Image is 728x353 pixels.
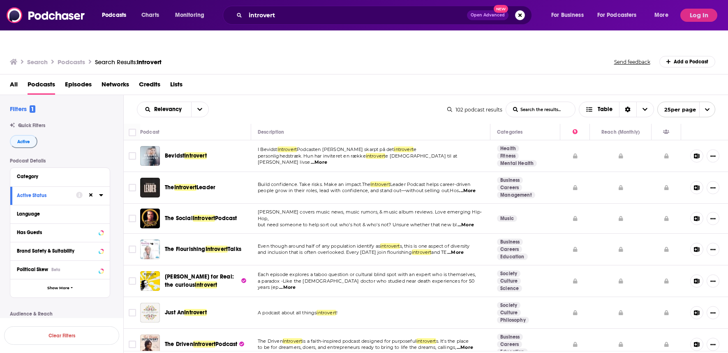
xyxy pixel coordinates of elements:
a: Management [497,192,535,198]
button: Show More Button [707,212,719,225]
a: Health [497,145,519,152]
span: I Bevidst [258,146,277,152]
span: The Flourishing [165,246,206,253]
p: Audience & Reach [10,311,110,317]
span: Toggle select row [129,215,136,222]
span: Relevancy [154,107,185,112]
span: ...More [279,284,296,291]
span: Introvert [370,181,390,187]
span: to be for dreamers, doers, and entrepreneurs ready to bring to life the dreams, callings, [258,344,456,350]
span: The Driven [165,341,193,348]
button: open menu [592,9,649,22]
button: Show More [10,279,110,297]
span: More [654,9,668,21]
h2: Choose List sort [137,102,209,117]
button: Active Status [17,190,76,200]
div: Reach (Monthly) [601,127,640,137]
span: Podcast [215,215,237,222]
span: ! [336,310,337,316]
span: Networks [102,78,129,95]
a: Fitness [497,153,519,159]
button: Clear Filters [4,326,119,345]
a: TheIntrovertLeader [165,183,215,192]
button: Brand Safety & Suitability [17,246,103,256]
span: introvert [394,146,414,152]
div: Brand Safety & Suitability [17,248,96,254]
a: Just AnIntrovert [165,309,207,317]
button: Category [17,171,103,181]
span: 1 [30,105,35,113]
span: The Driven [258,338,283,344]
span: and inclusion that is often overlooked. Every [DATE] join flourishing [258,249,412,255]
button: open menu [96,9,137,22]
a: The Introvert Leader [140,178,160,197]
div: Categories [497,127,522,137]
span: but need someone to help sort out who's hot & who's not? Unsure whether that new bl [258,222,457,228]
span: Show More [47,286,69,290]
div: Search podcasts, credits, & more... [231,6,540,25]
span: Monitoring [175,9,204,21]
span: Build confidence. Take risks. Make an impact.The [258,181,370,187]
div: Has Guests [17,230,96,235]
button: open menu [649,9,679,22]
span: A podcast about all things [258,310,317,316]
span: Open Advanced [471,13,505,17]
div: Active Status [17,193,71,198]
button: Log In [680,9,717,22]
span: 25 per page [658,103,696,116]
span: Even though around half of any population identify as [258,243,380,249]
a: Careers [497,341,522,348]
button: open menu [545,9,594,22]
div: Search Results: [95,58,162,66]
span: Credits [139,78,160,95]
div: Has Guests [663,127,669,137]
a: Just An Introvert [140,303,160,323]
span: Podcast [215,341,237,348]
span: introvert [195,281,217,288]
span: New [494,5,508,13]
span: Leader Podcast helps career-driven [390,181,471,187]
a: Podchaser - Follow, Share and Rate Podcasts [7,7,86,23]
img: The Flourishing Introvert Talks [140,239,160,259]
a: The FlourishingIntrovertTalks [165,245,241,253]
button: Open AdvancedNew [467,10,508,20]
a: Podcasts [28,78,55,95]
div: Beta [51,267,60,272]
span: s. It's the place [436,338,469,344]
span: Introvert [283,338,303,344]
span: Each episode explores a taboo question or cultural blind spot with an expert who is themselves, [258,272,476,277]
button: Political SkewBeta [17,264,103,274]
span: s, this is one aspect of diversity [400,243,470,249]
img: Bevidst Introvert [140,146,160,166]
div: Language [17,211,98,217]
span: Introvert [206,246,228,253]
span: ...More [458,222,474,228]
a: Society [497,270,520,277]
a: Careers [497,246,522,253]
span: The [165,184,174,191]
span: introvert [366,153,386,159]
a: The DrivenIntrovertPodcast [165,340,244,348]
a: Culture [497,309,521,316]
div: Description [258,127,284,137]
span: All [10,78,18,95]
a: Business [497,177,523,183]
span: ...More [459,188,476,194]
button: Active [10,135,37,148]
a: Meredith for Real: the curious introvert [140,271,160,291]
button: Show More Button [707,306,719,319]
span: a paradox -Like the [DEMOGRAPHIC_DATA] doctor who studied near death experiences for 50 years (ep [258,278,474,290]
a: Add a Podcast [659,56,716,67]
a: BevidstIntrovert [165,152,207,160]
div: 102 podcast results [447,107,502,113]
span: Just An [165,309,184,316]
span: [PERSON_NAME] covers music news, music rumors, & music album reviews. Love emerging Hip-Hop, [258,209,482,221]
a: Culture [497,278,521,284]
img: The Social Introvert Podcast [140,209,160,228]
a: [PERSON_NAME] for Real: the curiousintrovert [165,273,246,289]
span: ...More [457,344,473,351]
a: Education [497,253,528,260]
